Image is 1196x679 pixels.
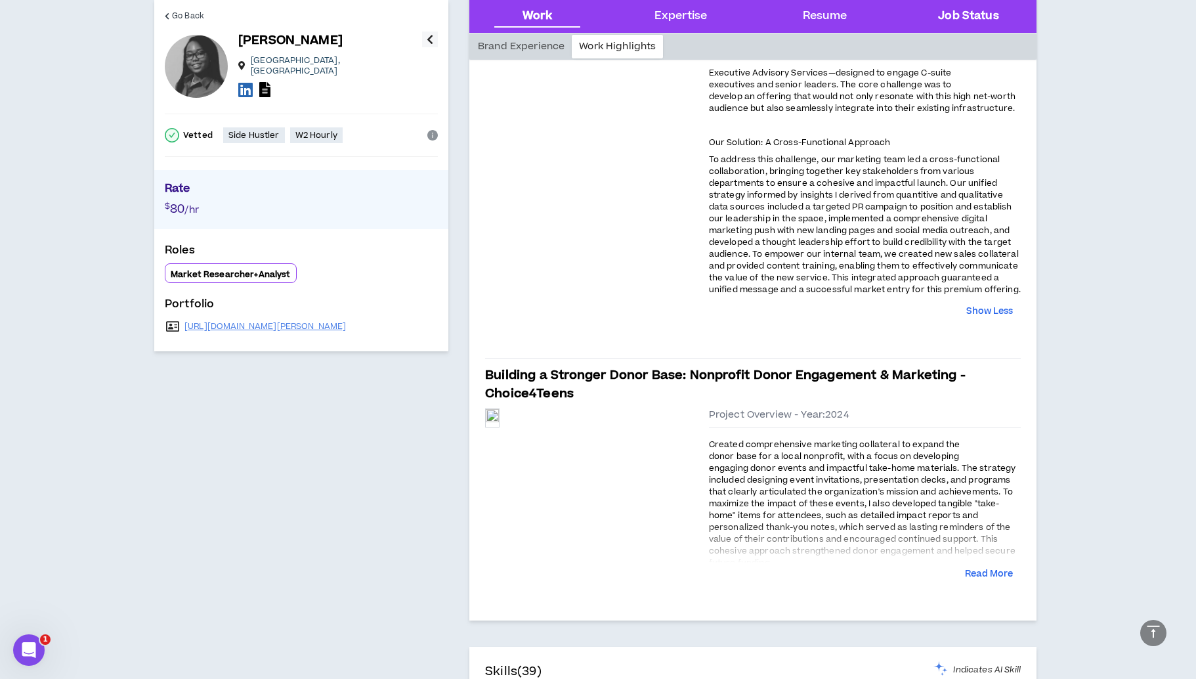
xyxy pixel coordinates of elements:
[709,137,891,148] span: Our Solution: A Cross-Functional Approach
[165,242,438,263] p: Roles
[40,634,51,645] span: 1
[165,296,438,317] p: Portfolio
[709,154,1021,296] span: To address this challenge, our marketing team led a cross-functional collaboration, bringing toge...
[295,130,337,141] p: W2 Hourly
[170,200,184,218] span: 80
[13,634,45,666] iframe: Intercom live chat
[471,35,572,58] div: Brand Experience
[184,321,346,332] a: [URL][DOMAIN_NAME][PERSON_NAME]
[172,10,204,22] span: Go Back
[965,568,1013,581] button: Read More
[228,130,280,141] p: Side Hustler
[966,305,1013,318] button: Show Less
[1145,624,1161,640] span: vertical-align-top
[709,439,1016,569] span: Created comprehensive marketing collateral to expand the donor base for a local nonprofit, with a...
[953,665,1021,675] span: Indicates AI Skill
[183,130,213,141] p: Vetted
[654,8,707,25] div: Expertise
[238,32,343,50] p: [PERSON_NAME]
[165,128,179,142] span: check-circle
[709,67,1015,114] span: Executive Advisory Services—designed to engage C-suite executives and senior leaders. The core ch...
[709,408,849,422] span: Project Overview - Year: 2024
[165,35,228,98] div: Bianca C.
[938,8,998,25] div: Job Status
[251,55,422,76] p: [GEOGRAPHIC_DATA] , [GEOGRAPHIC_DATA]
[171,269,291,280] p: Market Researcher+Analyst
[572,35,663,58] div: Work Highlights
[803,8,847,25] div: Resume
[184,203,198,217] span: /hr
[523,8,552,25] div: Work
[165,200,170,212] span: $
[485,366,1021,403] h5: Building a Stronger Donor Base: Nonprofit Donor Engagement & Marketing - Choice4Teens
[165,181,438,200] p: Rate
[427,130,438,141] span: info-circle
